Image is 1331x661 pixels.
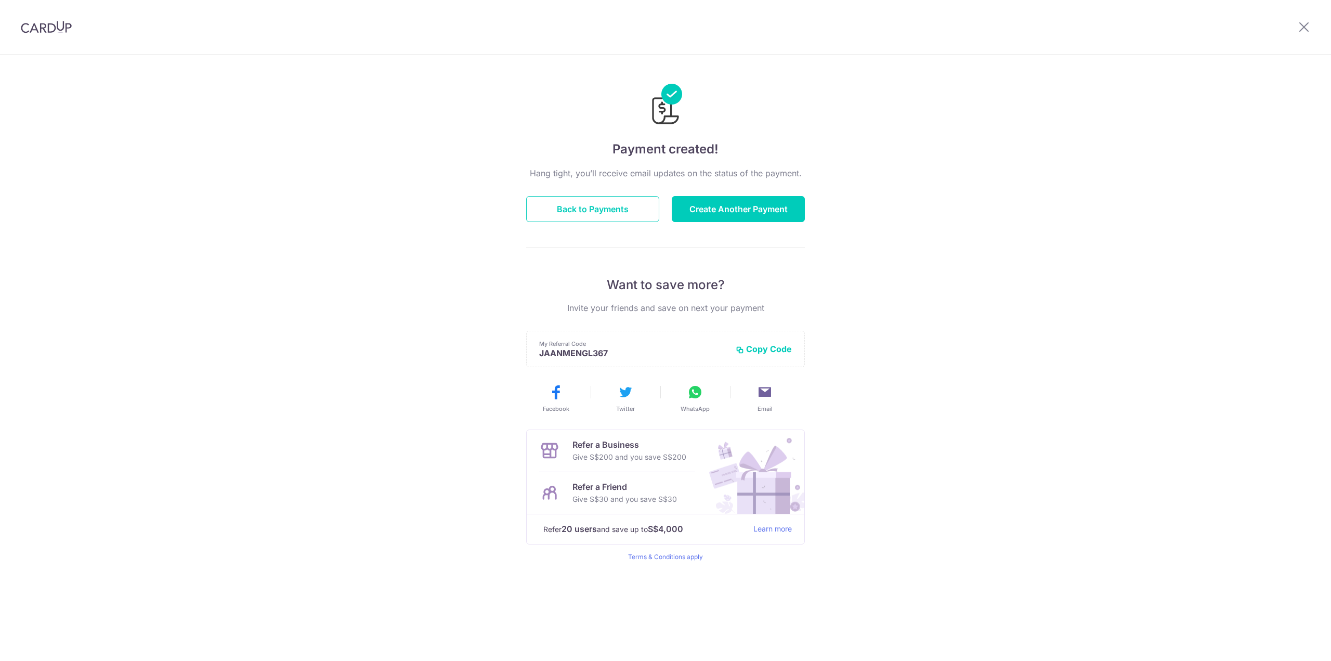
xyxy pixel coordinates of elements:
[649,84,682,127] img: Payments
[543,405,569,413] span: Facebook
[664,384,726,413] button: WhatsApp
[526,277,805,293] p: Want to save more?
[539,348,727,358] p: JAANMENGL367
[681,405,710,413] span: WhatsApp
[616,405,635,413] span: Twitter
[572,493,677,506] p: Give S$30 and you save S$30
[734,384,795,413] button: Email
[758,405,773,413] span: Email
[539,340,727,348] p: My Referral Code
[572,481,677,493] p: Refer a Friend
[736,344,792,354] button: Copy Code
[699,430,804,514] img: Refer
[1264,630,1321,656] iframe: Opens a widget where you can find more information
[526,196,659,222] button: Back to Payments
[525,384,586,413] button: Facebook
[572,451,686,463] p: Give S$200 and you save S$200
[562,523,597,535] strong: 20 users
[543,523,745,536] p: Refer and save up to
[753,523,792,536] a: Learn more
[526,140,805,159] h4: Payment created!
[572,438,686,451] p: Refer a Business
[628,553,703,561] a: Terms & Conditions apply
[526,167,805,179] p: Hang tight, you’ll receive email updates on the status of the payment.
[526,302,805,314] p: Invite your friends and save on next your payment
[672,196,805,222] button: Create Another Payment
[648,523,683,535] strong: S$4,000
[595,384,656,413] button: Twitter
[21,21,72,33] img: CardUp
